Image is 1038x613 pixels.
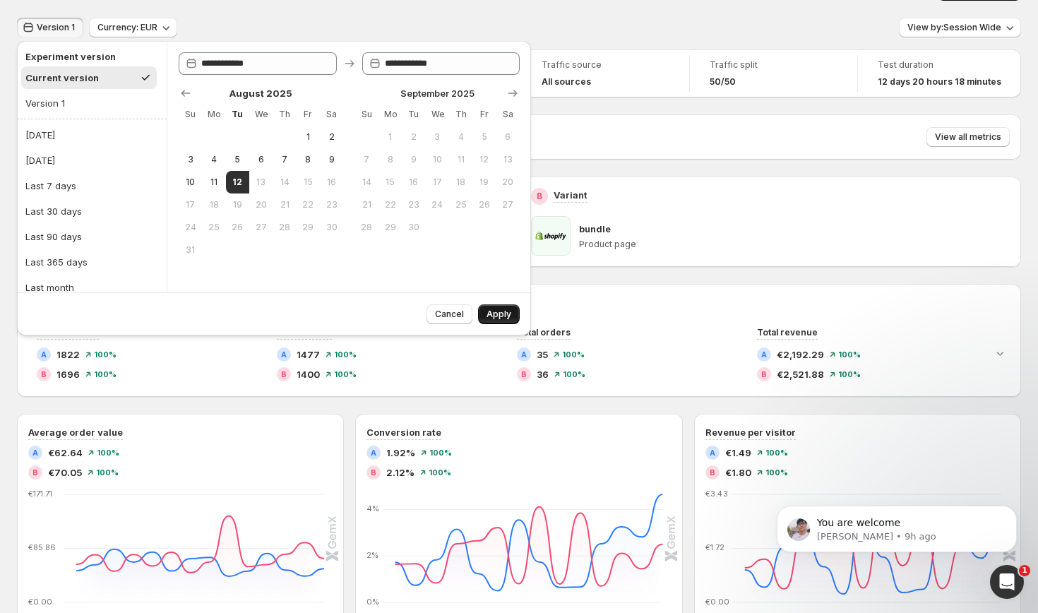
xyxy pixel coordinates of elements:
[537,367,549,381] span: 36
[449,148,472,171] button: Thursday September 11 2025
[710,468,715,477] h2: B
[184,154,196,165] span: 3
[355,103,378,126] th: Sunday
[21,225,162,248] button: Last 90 days
[226,103,249,126] th: Tuesday
[502,154,514,165] span: 13
[757,327,818,338] span: Total revenue
[384,131,396,143] span: 1
[94,370,117,379] span: 100 %
[255,109,267,120] span: We
[17,18,83,37] button: Version 1
[384,177,396,188] span: 15
[97,448,119,457] span: 100 %
[542,59,669,71] span: Traffic source
[273,148,296,171] button: Thursday August 7 2025
[705,543,724,553] text: €1.72
[273,171,296,194] button: Thursday August 14 2025
[502,131,514,143] span: 6
[478,177,490,188] span: 19
[725,465,751,480] span: €1.80
[449,103,472,126] th: Thursday
[542,76,591,88] h4: All sources
[97,22,157,33] span: Currency: EUR
[25,230,82,244] div: Last 90 days
[281,370,287,379] h2: B
[278,109,290,120] span: Th
[202,148,225,171] button: Monday August 4 2025
[472,194,496,216] button: Friday September 26 2025
[496,126,520,148] button: Saturday September 6 2025
[202,194,225,216] button: Monday August 18 2025
[37,22,75,33] span: Version 1
[402,194,425,216] button: Tuesday September 23 2025
[226,171,249,194] button: Start of range Today Tuesday August 12 2025
[537,191,542,202] h2: B
[302,177,314,188] span: 15
[990,565,1024,599] iframe: Intercom live chat
[472,126,496,148] button: Friday September 5 2025
[320,103,343,126] th: Saturday
[278,222,290,233] span: 28
[765,468,788,477] span: 100 %
[765,448,788,457] span: 100 %
[232,177,244,188] span: 12
[326,177,338,188] span: 16
[255,177,267,188] span: 13
[41,350,47,359] h2: A
[521,370,527,379] h2: B
[25,255,88,269] div: Last 365 days
[426,148,449,171] button: Wednesday September 10 2025
[562,350,585,359] span: 100 %
[326,154,338,165] span: 9
[407,222,419,233] span: 30
[431,109,443,120] span: We
[249,148,273,171] button: Wednesday August 6 2025
[232,222,244,233] span: 26
[297,126,320,148] button: Friday August 1 2025
[517,327,571,338] span: Total orders
[407,177,419,188] span: 16
[449,126,472,148] button: Thursday September 4 2025
[478,109,490,120] span: Fr
[21,276,162,299] button: Last month
[478,199,490,210] span: 26
[56,347,80,362] span: 1822
[366,597,379,607] text: 0%
[384,154,396,165] span: 8
[455,109,467,120] span: Th
[355,194,378,216] button: Sunday September 21 2025
[320,126,343,148] button: Saturday August 2 2025
[25,49,153,64] h2: Experiment version
[297,367,320,381] span: 1400
[255,222,267,233] span: 27
[249,194,273,216] button: Wednesday August 20 2025
[838,370,861,379] span: 100 %
[25,153,55,167] div: [DATE]
[366,550,378,560] text: 2%
[297,194,320,216] button: Friday August 22 2025
[838,350,861,359] span: 100 %
[184,244,196,256] span: 31
[320,148,343,171] button: Saturday August 9 2025
[1019,565,1030,576] span: 1
[378,171,402,194] button: Monday September 15 2025
[25,280,74,294] div: Last month
[179,148,202,171] button: Sunday August 3 2025
[361,199,373,210] span: 21
[297,148,320,171] button: Friday August 8 2025
[302,222,314,233] span: 29
[378,148,402,171] button: Monday September 8 2025
[179,171,202,194] button: Sunday August 10 2025
[878,58,1001,89] a: Test duration12 days 20 hours 18 minutes
[32,468,38,477] h2: B
[907,22,1001,33] span: View by: Session Wide
[756,476,1038,575] iframe: Intercom notifications message
[426,304,472,324] button: Cancel
[710,59,837,71] span: Traffic split
[502,109,514,120] span: Sa
[255,199,267,210] span: 20
[496,194,520,216] button: Saturday September 27 2025
[334,370,357,379] span: 100 %
[384,199,396,210] span: 22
